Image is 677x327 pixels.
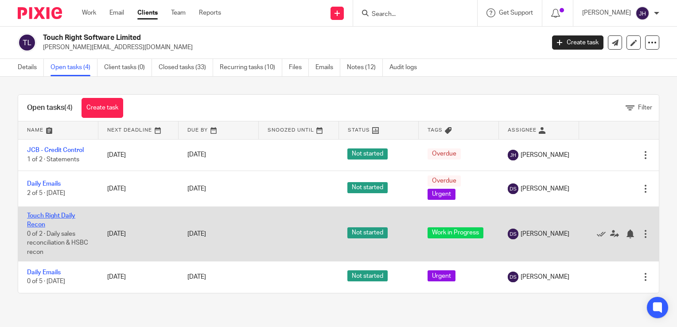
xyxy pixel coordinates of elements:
span: [PERSON_NAME] [521,272,569,281]
td: [DATE] [98,139,179,171]
a: Work [82,8,96,17]
a: Daily Emails [27,181,61,187]
a: Files [289,59,309,76]
a: Team [171,8,186,17]
span: [PERSON_NAME] [521,151,569,160]
span: Get Support [499,10,533,16]
img: svg%3E [508,150,518,160]
p: [PERSON_NAME] [582,8,631,17]
h2: Touch Right Software Limited [43,33,440,43]
img: svg%3E [18,33,36,52]
img: svg%3E [635,6,650,20]
a: Create task [552,35,603,50]
a: Audit logs [389,59,424,76]
span: Status [348,128,370,132]
span: Overdue [428,148,461,160]
span: Tags [428,128,443,132]
span: [DATE] [187,186,206,192]
h1: Open tasks [27,103,73,113]
a: Reports [199,8,221,17]
span: [DATE] [187,274,206,280]
img: svg%3E [508,229,518,239]
a: Touch Right Daily Recon [27,213,75,228]
a: Email [109,8,124,17]
span: Not started [347,227,388,238]
a: Closed tasks (33) [159,59,213,76]
span: 0 of 2 · Daily sales reconciliation & HSBC recon [27,231,88,255]
td: [DATE] [98,171,179,206]
span: Overdue [428,175,461,187]
a: Client tasks (0) [104,59,152,76]
span: (4) [64,104,73,111]
a: Emails [315,59,340,76]
a: Daily Emails [27,269,61,276]
span: Filter [638,105,652,111]
span: [DATE] [187,231,206,237]
img: svg%3E [508,272,518,282]
td: [DATE] [98,206,179,261]
a: Create task [82,98,123,118]
span: 2 of 5 · [DATE] [27,190,65,196]
a: Open tasks (4) [51,59,97,76]
span: Work in Progress [428,227,483,238]
span: Not started [347,270,388,281]
input: Search [371,11,451,19]
a: Notes (12) [347,59,383,76]
a: Clients [137,8,158,17]
p: [PERSON_NAME][EMAIL_ADDRESS][DOMAIN_NAME] [43,43,539,52]
span: Not started [347,182,388,193]
span: [PERSON_NAME] [521,184,569,193]
a: JCB - Credit Control [27,147,84,153]
span: Snoozed Until [268,128,314,132]
span: Urgent [428,189,455,200]
img: Pixie [18,7,62,19]
a: Details [18,59,44,76]
img: svg%3E [508,183,518,194]
span: Urgent [428,270,455,281]
span: [DATE] [187,152,206,158]
span: 1 of 2 · Statements [27,156,79,163]
td: [DATE] [98,261,179,293]
span: 0 of 5 · [DATE] [27,279,65,285]
span: Not started [347,148,388,160]
a: Mark as done [597,230,610,238]
span: [PERSON_NAME] [521,230,569,238]
a: Recurring tasks (10) [220,59,282,76]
